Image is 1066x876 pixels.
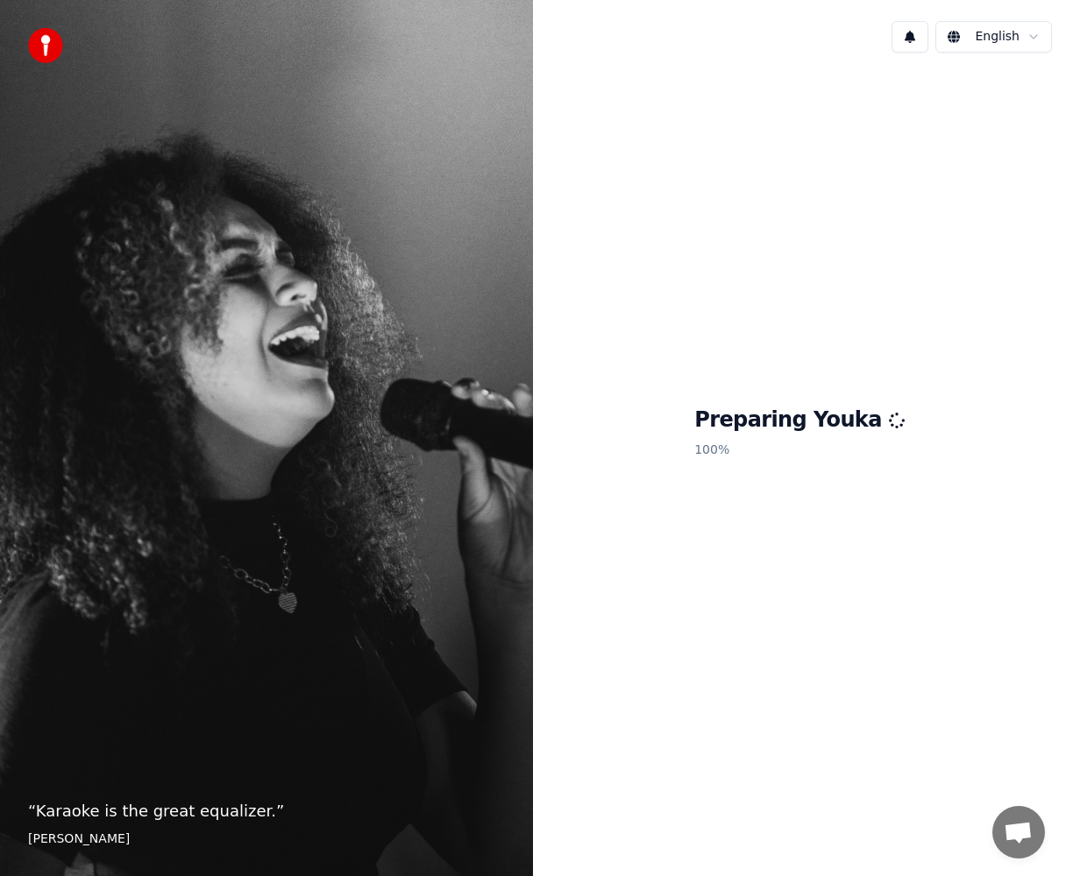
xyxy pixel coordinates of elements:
[28,799,505,823] p: “ Karaoke is the great equalizer. ”
[992,806,1045,858] a: Open chat
[694,434,905,466] p: 100 %
[694,406,905,434] h1: Preparing Youka
[28,28,63,63] img: youka
[28,830,505,848] footer: [PERSON_NAME]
